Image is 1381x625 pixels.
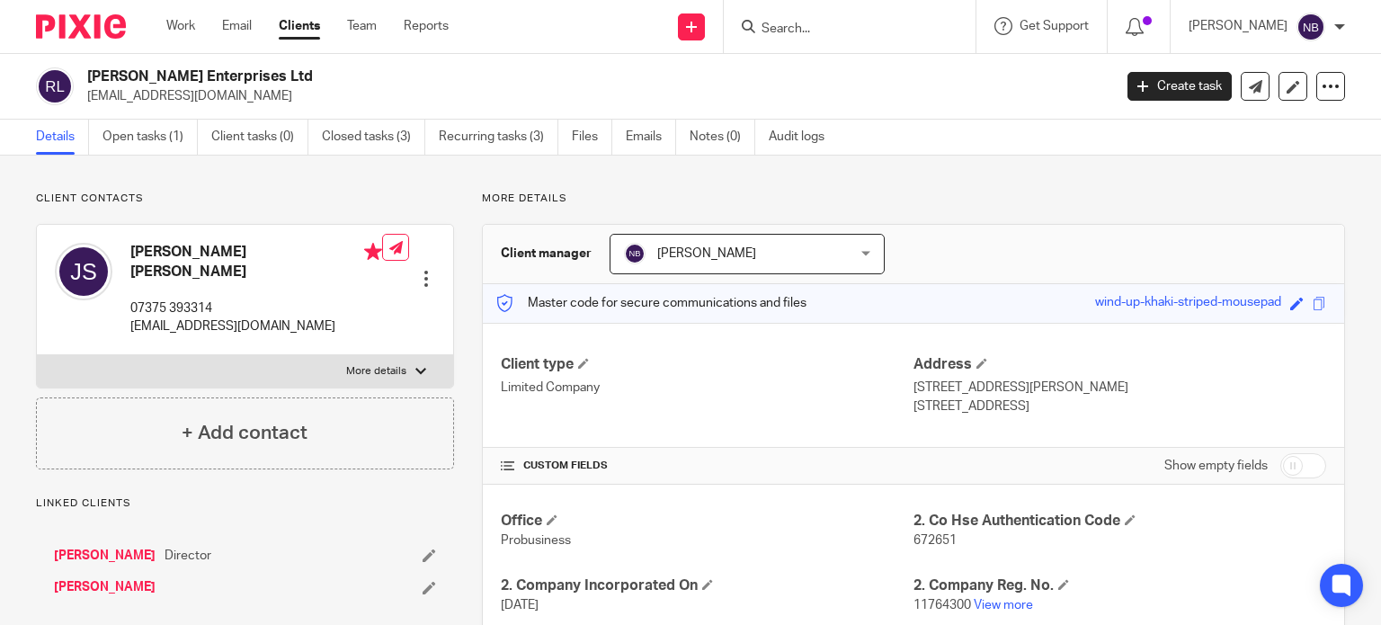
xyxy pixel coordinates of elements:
img: svg%3E [624,243,646,264]
a: Work [166,17,195,35]
p: [STREET_ADDRESS][PERSON_NAME] [913,379,1326,397]
a: Audit logs [769,120,838,155]
label: Show empty fields [1164,457,1268,475]
a: Emails [626,120,676,155]
p: Master code for secure communications and files [496,294,806,312]
i: Primary [364,243,382,261]
p: Linked clients [36,496,454,511]
h2: [PERSON_NAME] Enterprises Ltd [87,67,898,86]
span: [PERSON_NAME] [657,247,756,260]
p: More details [482,192,1345,206]
span: [DATE] [501,599,539,612]
p: More details [346,364,406,379]
input: Search [760,22,922,38]
img: svg%3E [1296,13,1325,41]
span: Director [165,547,211,565]
p: Limited Company [501,379,913,397]
h4: [PERSON_NAME] [PERSON_NAME] [130,243,382,281]
a: Open tasks (1) [102,120,198,155]
p: Client contacts [36,192,454,206]
span: Get Support [1020,20,1089,32]
p: [EMAIL_ADDRESS][DOMAIN_NAME] [130,317,382,335]
a: Details [36,120,89,155]
h4: + Add contact [182,419,307,447]
a: Files [572,120,612,155]
h4: 2. Company Incorporated On [501,576,913,595]
a: Reports [404,17,449,35]
p: 07375 393314 [130,299,382,317]
a: Clients [279,17,320,35]
h4: Office [501,512,913,531]
h4: Client type [501,355,913,374]
h4: 2. Co Hse Authentication Code [913,512,1326,531]
a: Email [222,17,252,35]
p: [STREET_ADDRESS] [913,397,1326,415]
h4: Address [913,355,1326,374]
a: Closed tasks (3) [322,120,425,155]
h4: CUSTOM FIELDS [501,459,913,473]
a: Create task [1127,72,1232,101]
a: Team [347,17,377,35]
a: [PERSON_NAME] [54,578,156,596]
p: [PERSON_NAME] [1189,17,1287,35]
div: wind-up-khaki-striped-mousepad [1095,293,1281,314]
p: [EMAIL_ADDRESS][DOMAIN_NAME] [87,87,1100,105]
a: Client tasks (0) [211,120,308,155]
a: [PERSON_NAME] [54,547,156,565]
h3: Client manager [501,245,592,263]
span: Probusiness [501,534,571,547]
img: svg%3E [36,67,74,105]
img: Pixie [36,14,126,39]
a: View more [974,599,1033,612]
span: 672651 [913,534,957,547]
img: svg%3E [55,243,112,300]
a: Notes (0) [690,120,755,155]
h4: 2. Company Reg. No. [913,576,1326,595]
a: Recurring tasks (3) [439,120,558,155]
span: 11764300 [913,599,971,612]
